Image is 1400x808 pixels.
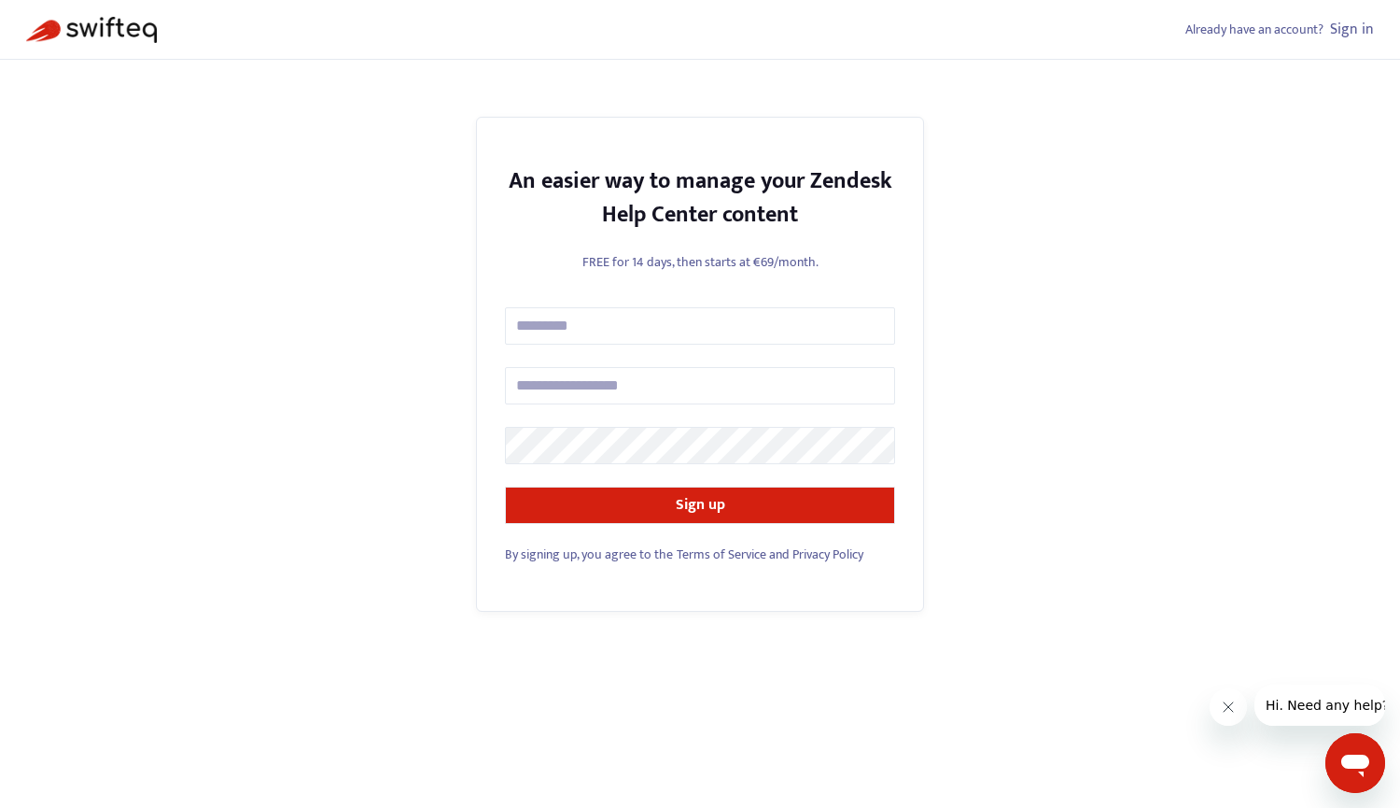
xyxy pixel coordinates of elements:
[677,544,766,565] a: Terms of Service
[505,252,895,272] p: FREE for 14 days, then starts at €69/month.
[1330,17,1374,42] a: Sign in
[792,544,863,565] a: Privacy Policy
[1210,688,1247,726] iframe: Nachricht schließen
[505,487,895,524] button: Sign up
[505,544,673,565] span: By signing up, you agree to the
[11,13,134,28] span: Hi. Need any help?
[676,492,725,517] strong: Sign up
[509,163,892,234] strong: An easier way to manage your Zendesk Help Center content
[1254,685,1385,726] iframe: Nachricht vom Unternehmen
[1185,19,1323,40] span: Already have an account?
[1325,733,1385,793] iframe: Schaltfläche zum Öffnen des Messaging-Fensters
[26,17,157,43] img: Swifteq
[505,545,895,564] div: and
